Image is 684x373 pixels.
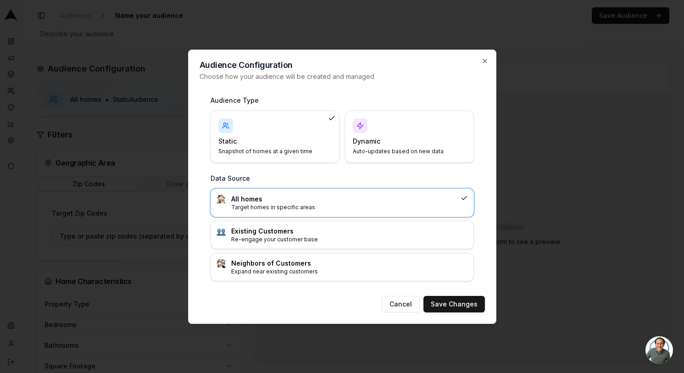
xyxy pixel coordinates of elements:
div: :busts_in_silhouette:Existing CustomersRe-engage your customer base [211,221,474,249]
h3: Neighbors of Customers [231,259,468,268]
img: :house: [217,195,226,204]
div: :house:All homesTarget homes in specific areas [211,189,474,217]
div: StaticSnapshot of homes at a given time [211,111,339,163]
h2: Audience Configuration [200,61,485,69]
button: Cancel [382,296,420,312]
button: Save Changes [423,296,485,312]
div: DynamicAuto-updates based on new data [345,111,474,163]
p: Expand near existing customers [231,268,468,275]
h3: Data Source [211,174,474,183]
h4: Dynamic [353,137,455,146]
h4: Static [218,137,321,146]
p: Choose how your audience will be created and managed [200,72,485,81]
img: :busts_in_silhouette: [217,227,226,236]
div: :house_buildings:Neighbors of CustomersExpand near existing customers [211,253,474,281]
p: Snapshot of homes at a given time [218,148,321,155]
h3: All homes [231,195,457,204]
p: Re-engage your customer base [231,236,468,243]
p: Auto-updates based on new data [353,148,455,155]
h3: Existing Customers [231,227,468,236]
h3: Audience Type [211,96,474,105]
p: Target homes in specific areas [231,204,457,211]
img: :house_buildings: [217,259,226,268]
